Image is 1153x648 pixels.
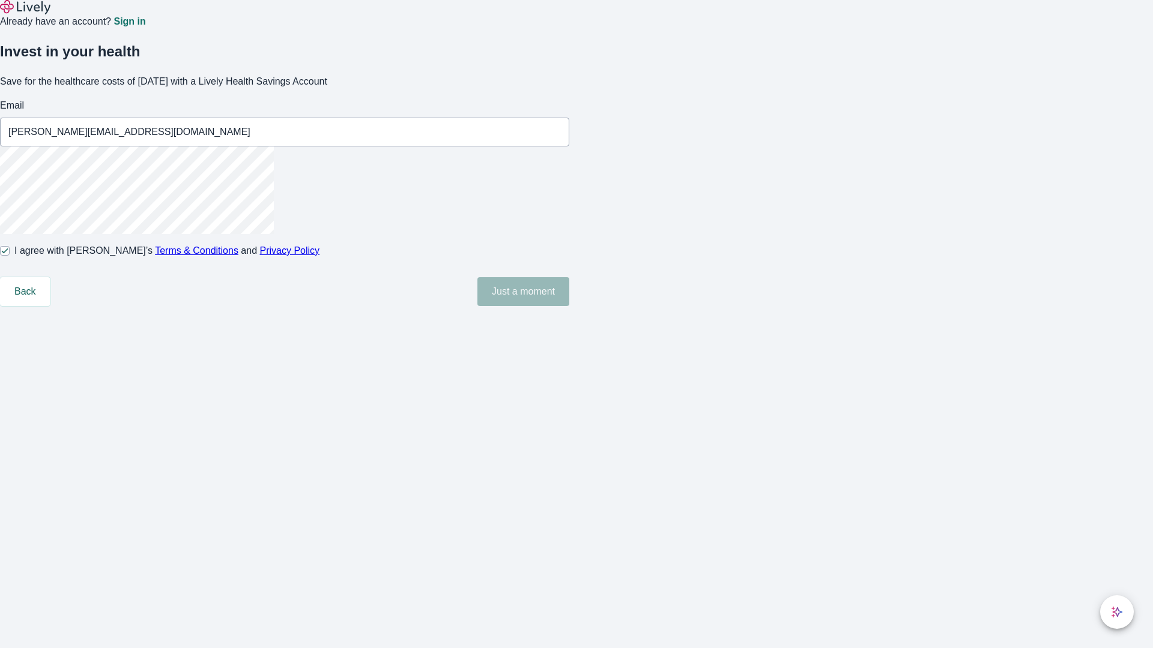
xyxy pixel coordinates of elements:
[14,244,319,258] span: I agree with [PERSON_NAME]’s and
[1100,595,1134,629] button: chat
[155,245,238,256] a: Terms & Conditions
[113,17,145,26] a: Sign in
[260,245,320,256] a: Privacy Policy
[1111,606,1123,618] svg: Lively AI Assistant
